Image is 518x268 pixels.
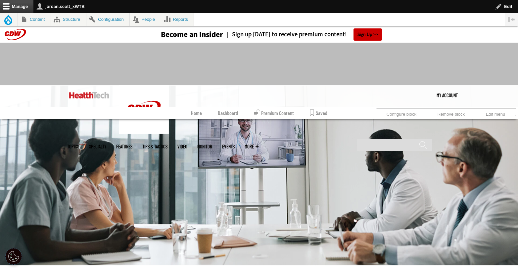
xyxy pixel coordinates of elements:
[505,13,518,26] button: Vertical orientation
[5,248,22,265] button: Open Preferences
[197,144,212,149] a: MonITor
[89,144,106,149] span: Specialty
[18,13,51,26] a: Content
[119,129,169,136] a: CDW
[437,85,458,105] a: My Account
[384,110,419,117] a: Configure block
[139,49,380,79] iframe: advertisement
[119,85,169,134] img: Home
[191,107,202,119] a: Home
[69,92,109,98] img: Home
[67,144,79,149] span: Topics
[51,13,86,26] a: Structure
[136,31,223,38] a: Become an Insider
[218,107,238,119] a: Dashboard
[222,144,235,149] a: Events
[86,13,129,26] a: Configuration
[223,31,347,38] a: Sign up [DATE] to receive premium content!
[353,28,382,41] a: Sign Up
[254,107,294,119] a: Premium Content
[130,13,161,26] a: People
[435,110,467,117] a: Remove block
[437,85,458,105] div: User menu
[116,144,132,149] a: Features
[161,31,223,38] h3: Become an Insider
[142,144,167,149] a: Tips & Tactics
[310,107,327,119] a: Saved
[483,110,508,117] a: Edit menu
[177,144,187,149] a: Video
[5,248,22,265] div: Cookie Settings
[245,144,259,149] span: More
[161,13,194,26] a: Reports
